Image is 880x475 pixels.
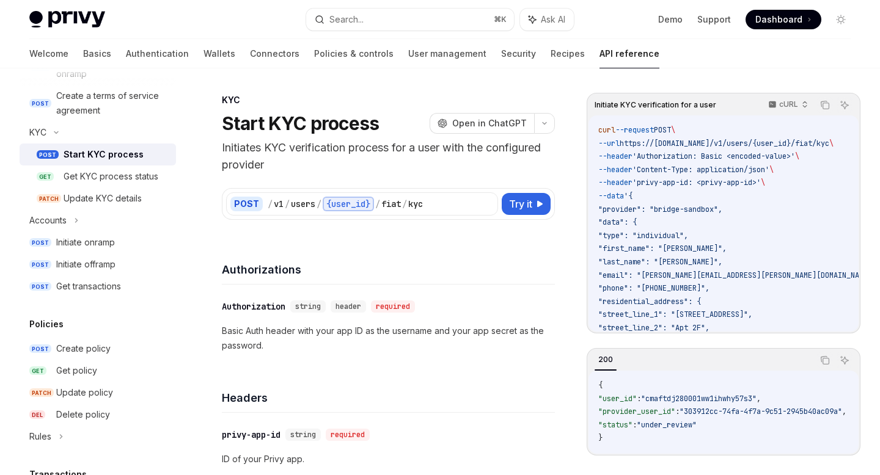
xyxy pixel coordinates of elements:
div: Authorization [222,300,285,313]
span: \ [829,139,834,148]
a: Dashboard [746,10,821,29]
span: \ [671,125,675,135]
a: POSTGet transactions [20,275,176,297]
button: Toggle dark mode [831,10,851,29]
div: privy-app-id [222,429,280,441]
a: GETGet policy [20,360,176,382]
a: Security [501,39,536,68]
span: ⌘ K [494,15,507,24]
span: --header [598,165,632,175]
button: Copy the contents from the code block [817,97,833,113]
span: Dashboard [755,13,802,26]
div: Get policy [56,363,97,378]
span: Ask AI [541,13,565,26]
a: Welcome [29,39,68,68]
span: GET [29,366,46,375]
div: v1 [274,198,284,210]
div: / [375,198,380,210]
span: --header [598,178,632,187]
span: https://[DOMAIN_NAME]/v1/users/{user_id}/fiat/kyc [620,139,829,148]
div: / [285,198,290,210]
span: "provider_user_id" [598,407,675,416]
a: Authentication [126,39,189,68]
span: "first_name": "[PERSON_NAME]", [598,244,727,253]
div: Search... [329,12,364,27]
span: "303912cc-74fa-4f7a-9c51-2945b40ac09a" [680,407,842,416]
a: POSTCreate policy [20,338,176,360]
span: : [675,407,680,416]
a: GETGet KYC process status [20,165,176,187]
h4: Headers [222,390,555,406]
div: Delete policy [56,407,110,422]
button: Ask AI [837,352,853,368]
div: Accounts [29,213,67,228]
span: 'Content-Type: application/json' [632,165,769,175]
div: required [326,429,370,441]
div: required [371,300,415,313]
button: Ask AI [520,9,574,31]
div: / [317,198,321,210]
div: POST [230,197,263,211]
a: POSTInitiate onramp [20,231,176,253]
div: users [291,198,315,210]
h1: Start KYC process [222,112,379,134]
span: POST [29,344,51,354]
span: "street_line_1": "[STREET_ADDRESS]", [598,310,752,319]
div: KYC [222,94,555,106]
a: User management [408,39,486,68]
span: "status" [598,420,632,430]
span: , [842,407,846,416]
h4: Authorizations [222,261,555,278]
span: POST [37,150,59,159]
button: Ask AI [837,97,853,113]
span: PATCH [29,388,54,397]
a: Recipes [551,39,585,68]
span: --url [598,139,620,148]
div: {user_id} [323,197,374,211]
span: curl [598,125,615,135]
p: Basic Auth header with your app ID as the username and your app secret as the password. [222,324,555,353]
span: Try it [509,197,532,211]
span: POST [29,260,51,269]
p: cURL [779,100,798,109]
span: "under_review" [637,420,697,430]
span: \ [795,151,799,161]
span: "type": "individual", [598,231,688,241]
h5: Policies [29,317,64,332]
a: Policies & controls [314,39,394,68]
div: Start KYC process [64,147,144,162]
span: --header [598,151,632,161]
div: Initiate offramp [56,257,116,272]
button: Search...⌘K [306,9,513,31]
a: PATCHUpdate policy [20,382,176,404]
span: "residential_address": { [598,297,701,306]
span: "cmaftdj280001ww1ihwhy57s3" [641,394,757,404]
span: Initiate KYC verification for a user [595,100,716,110]
span: header [335,302,361,311]
span: : [632,420,637,430]
span: "provider": "bridge-sandbox", [598,205,722,214]
span: PATCH [37,194,61,203]
button: Try it [502,193,551,215]
p: Initiates KYC verification process for a user with the configured provider [222,139,555,173]
div: Create policy [56,341,111,356]
a: POSTStart KYC process [20,143,176,165]
span: string [295,302,321,311]
div: KYC [29,125,46,140]
p: ID of your Privy app. [222,452,555,466]
span: "street_line_2": "Apt 2F", [598,323,710,333]
span: POST [654,125,671,135]
a: POSTInitiate offramp [20,253,176,275]
a: Wallets [204,39,235,68]
div: 200 [595,352,617,367]
a: Connectors [250,39,299,68]
span: "data": { [598,217,637,227]
div: Create a terms of service agreement [56,89,169,118]
div: Update policy [56,385,113,400]
span: '{ [624,191,632,201]
div: Get transactions [56,279,121,294]
span: POST [29,282,51,291]
span: --request [615,125,654,135]
button: Open in ChatGPT [430,113,534,134]
span: --data [598,191,624,201]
